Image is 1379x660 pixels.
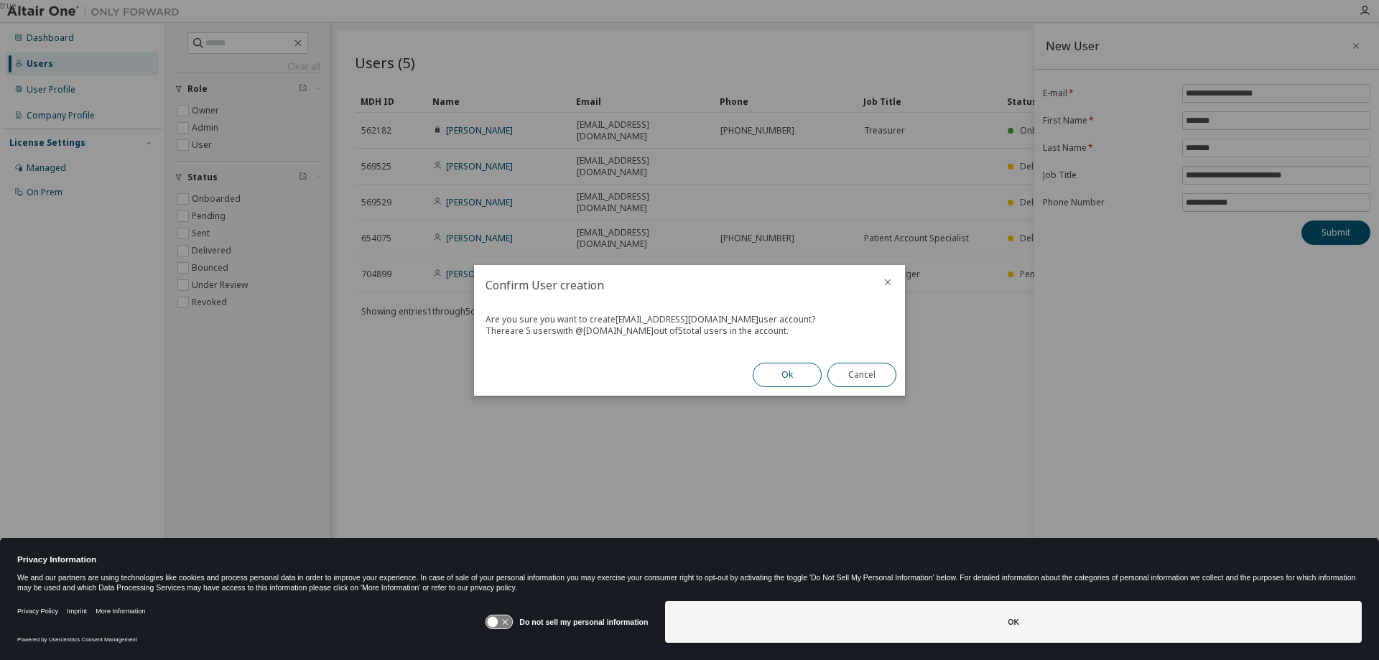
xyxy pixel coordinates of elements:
[474,265,870,305] h2: Confirm User creation
[827,363,896,387] button: Cancel
[486,325,893,337] div: There are 5 users with @ [DOMAIN_NAME] out of 5 total users in the account.
[753,363,822,387] button: Ok
[486,314,893,325] div: Are you sure you want to create [EMAIL_ADDRESS][DOMAIN_NAME] user account?
[882,276,893,288] button: close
